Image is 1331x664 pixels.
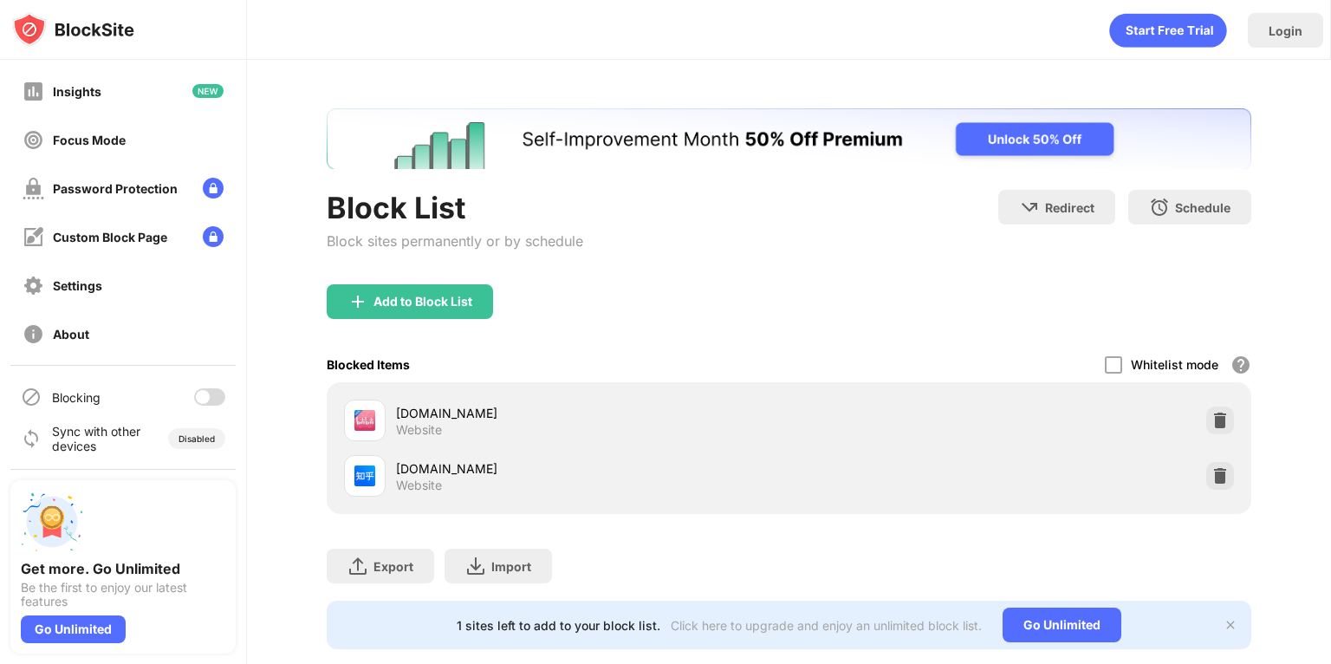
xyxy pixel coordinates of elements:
div: Blocking [52,390,101,405]
div: Be the first to enjoy our latest features [21,581,225,609]
img: favicons [354,465,375,486]
img: blocking-icon.svg [21,387,42,407]
img: push-unlimited.svg [21,491,83,553]
div: Blocked Items [327,357,410,372]
div: animation [1109,13,1227,48]
img: lock-menu.svg [203,226,224,247]
div: Insights [53,84,101,99]
img: password-protection-off.svg [23,178,44,199]
div: Add to Block List [373,295,472,309]
img: logo-blocksite.svg [12,12,134,47]
img: favicons [354,410,375,431]
div: Login [1269,23,1302,38]
img: about-off.svg [23,323,44,345]
img: focus-off.svg [23,129,44,151]
img: sync-icon.svg [21,428,42,449]
img: lock-menu.svg [203,178,224,199]
div: Website [396,478,442,493]
div: Block List [327,190,583,225]
div: Schedule [1175,200,1230,215]
div: About [53,327,89,342]
div: Disabled [179,433,215,444]
div: Focus Mode [53,133,126,147]
div: Website [396,422,442,438]
div: Sync with other devices [52,424,141,453]
img: settings-off.svg [23,275,44,296]
div: Get more. Go Unlimited [21,560,225,577]
div: Click here to upgrade and enjoy an unlimited block list. [671,618,982,633]
div: Custom Block Page [53,230,167,244]
div: Import [491,559,531,574]
img: customize-block-page-off.svg [23,226,44,248]
div: [DOMAIN_NAME] [396,459,789,478]
img: new-icon.svg [192,84,224,98]
div: Redirect [1045,200,1094,215]
div: Go Unlimited [1003,608,1121,642]
iframe: Banner [327,108,1251,169]
div: Settings [53,278,102,293]
div: Password Protection [53,181,178,196]
img: x-button.svg [1224,618,1237,632]
img: insights-off.svg [23,81,44,102]
div: [DOMAIN_NAME] [396,404,789,422]
div: Go Unlimited [21,615,126,643]
div: Block sites permanently or by schedule [327,232,583,250]
div: 1 sites left to add to your block list. [457,618,660,633]
div: Export [373,559,413,574]
div: Whitelist mode [1131,357,1218,372]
